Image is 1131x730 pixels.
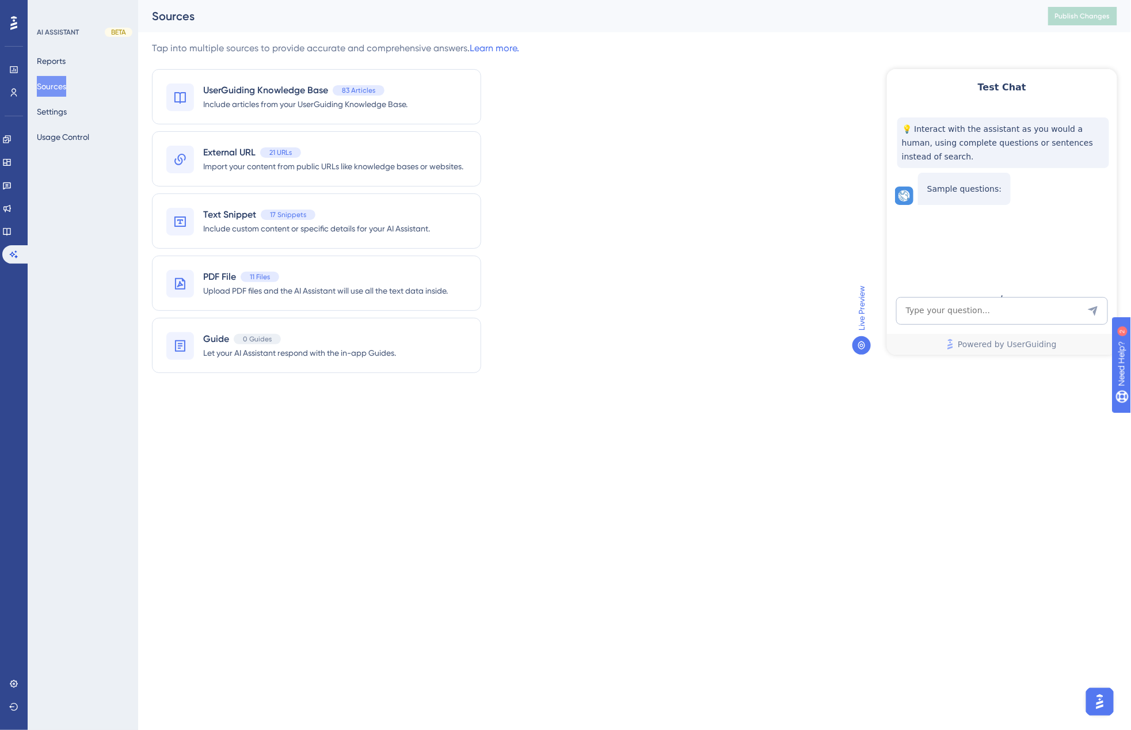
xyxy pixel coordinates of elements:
[203,270,236,284] span: PDF File
[1048,7,1117,25] button: Publish Changes
[342,86,375,95] span: 83 Articles
[203,83,328,97] span: UserGuiding Knowledge Base
[37,101,67,122] button: Settings
[37,127,89,147] button: Usage Control
[203,284,448,298] span: Upload PDF files and the AI Assistant will use all the text data inside.
[1055,12,1110,21] span: Publish Changes
[887,69,1117,355] iframe: UserGuiding AI Assistant
[470,43,519,54] a: Learn more.
[203,346,396,360] span: Let your AI Assistant respond with the in-app Guides.
[250,272,270,282] span: 11 Files
[152,8,1019,24] div: Sources
[203,97,408,111] span: Include articles from your UserGuiding Knowledge Base.
[105,28,132,37] div: BETA
[37,51,66,71] button: Reports
[152,41,519,55] div: Tap into multiple sources to provide accurate and comprehensive answers.
[37,76,66,97] button: Sources
[79,6,83,15] div: 2
[855,286,869,330] span: Live Preview
[1083,685,1117,719] iframe: UserGuiding AI Assistant Launcher
[270,210,306,219] span: 17 Snippets
[203,208,256,222] span: Text Snippet
[37,28,79,37] div: AI ASSISTANT
[203,146,256,159] span: External URL
[203,159,463,173] span: Import your content from public URLs like knowledge bases or websites.
[243,334,272,344] span: 0 Guides
[269,148,292,157] span: 21 URLs
[27,3,72,17] span: Need Help?
[203,222,430,235] span: Include custom content or specific details for your AI Assistant.
[203,332,229,346] span: Guide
